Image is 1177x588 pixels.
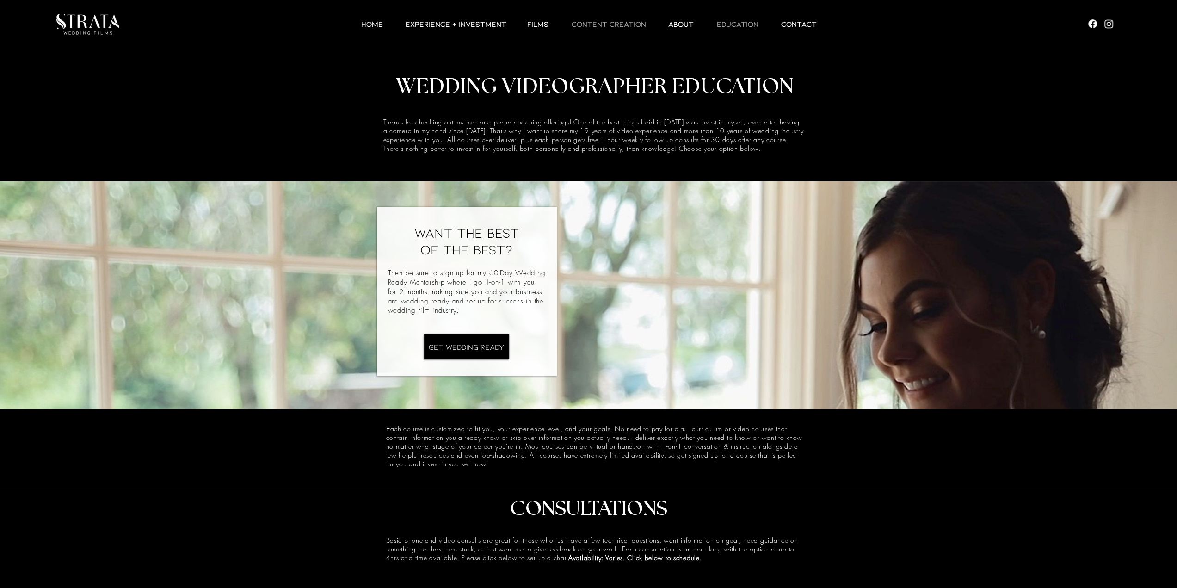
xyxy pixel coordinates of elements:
ul: Social Bar [1087,18,1115,30]
p: Contact [776,19,821,30]
a: EDUCATION [705,19,770,30]
nav: Site [88,19,1089,30]
span: E [386,425,802,468]
a: HOME [350,19,394,30]
a: Contact [770,19,828,30]
p: EXPERIENCE + INVESTMENT [401,19,511,30]
span: Then be sure to sign up for my 60-Day Wedding Ready Mentorship where I go 1-on-1 with you for 2 m... [388,268,546,315]
a: ABOUT [657,19,705,30]
a: GET WEDDING READY [424,334,509,359]
img: LUX STRATA TEST_edited.png [56,14,119,35]
a: CONTENT CREATION [560,19,657,30]
span: Basic phone and video consults are great for those who just have a few technical questions, want ... [386,536,798,562]
p: ABOUT [664,19,698,30]
a: Films [516,19,560,30]
span: CONSULTATIONS [510,499,667,519]
p: EDUCATION [712,19,763,30]
span: ach course is customized to fit you, your experience level, and your goals. No need to pay for a ... [386,424,802,468]
p: HOME [357,19,388,30]
span: GET WEDDING READY [429,342,504,352]
span: Availability: Varies. Click below to schedule. [568,553,702,562]
span: WEDDING VIDEOGRAPHER EDUCATION [396,76,794,97]
p: CONTENT CREATION [567,19,651,30]
a: EXPERIENCE + INVESTMENT [394,19,516,30]
span: Thanks for checking out my mentorship and coaching offerings! One of the best things I did in [DA... [383,118,804,153]
span: Want the best of the best? [414,224,519,257]
p: Films [523,19,553,30]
